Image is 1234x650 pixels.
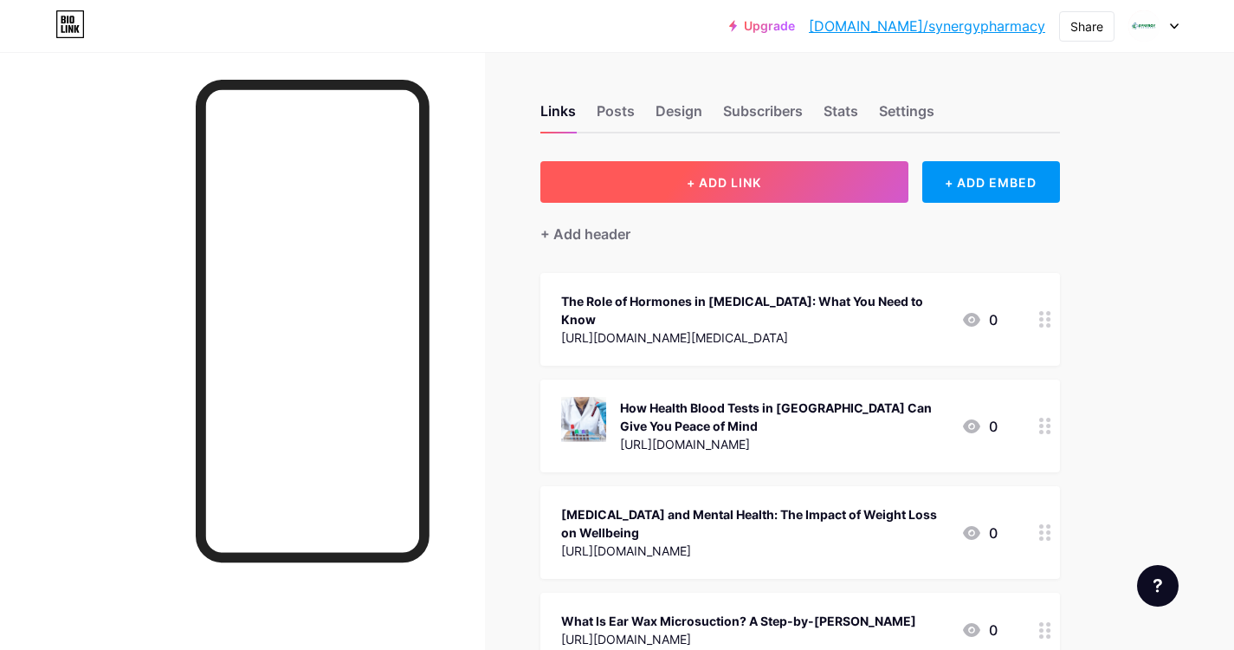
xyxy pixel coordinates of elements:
[961,620,998,640] div: 0
[824,101,858,132] div: Stats
[540,161,908,203] button: + ADD LINK
[561,542,947,560] div: [URL][DOMAIN_NAME]
[561,328,947,347] div: [URL][DOMAIN_NAME][MEDICAL_DATA]
[561,292,947,328] div: The Role of Hormones in [MEDICAL_DATA]: What You Need to Know
[597,101,635,132] div: Posts
[620,399,947,435] div: How Health Blood Tests in [GEOGRAPHIC_DATA] Can Give You Peace of Mind
[1070,17,1103,36] div: Share
[561,505,947,542] div: [MEDICAL_DATA] and Mental Health: The Impact of Weight Loss on Wellbeing
[729,19,795,33] a: Upgrade
[879,101,934,132] div: Settings
[656,101,702,132] div: Design
[1127,10,1160,42] img: Synergy Pharmacy
[620,435,947,453] div: [URL][DOMAIN_NAME]
[961,416,998,437] div: 0
[561,612,916,630] div: What Is Ear Wax Microsuction? A Step-by-[PERSON_NAME]
[961,309,998,330] div: 0
[809,16,1045,36] a: [DOMAIN_NAME]/synergypharmacy
[723,101,803,132] div: Subscribers
[687,175,761,190] span: + ADD LINK
[540,224,630,244] div: + Add header
[540,101,576,132] div: Links
[561,397,606,442] img: How Health Blood Tests in Leicester Can Give You Peace of Mind
[961,523,998,543] div: 0
[922,161,1060,203] div: + ADD EMBED
[561,630,916,648] div: [URL][DOMAIN_NAME]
